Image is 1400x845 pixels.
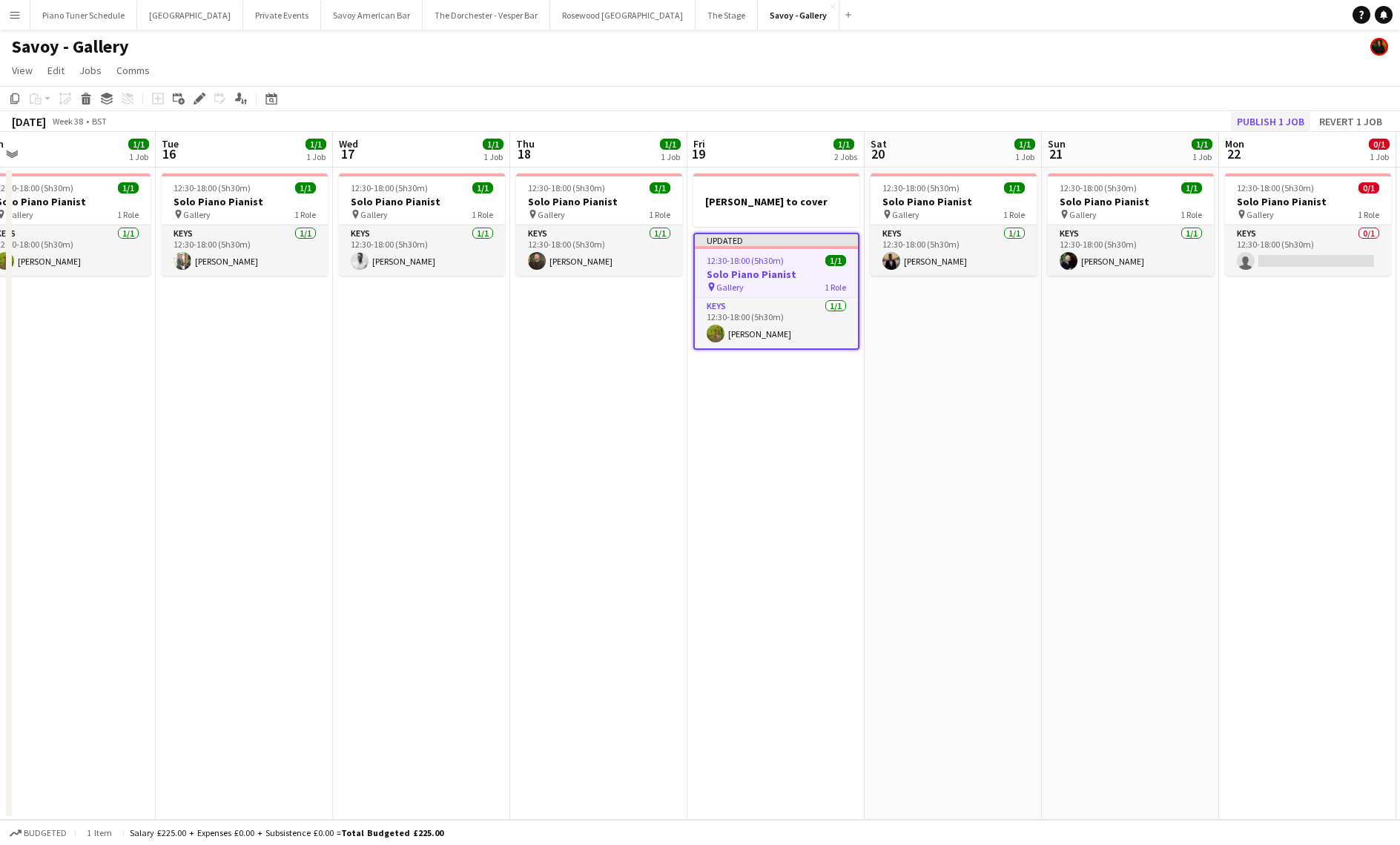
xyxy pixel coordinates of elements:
span: Gallery [1247,209,1274,220]
span: 22 [1223,145,1244,162]
button: Rosewood [GEOGRAPHIC_DATA] [550,1,696,30]
div: Updated [695,234,858,246]
app-job-card: 12:30-18:00 (5h30m)1/1Solo Piano Pianist Gallery1 RoleKeys1/112:30-18:00 (5h30m)[PERSON_NAME] [339,173,505,276]
app-card-role: Keys1/112:30-18:00 (5h30m)[PERSON_NAME] [695,298,858,348]
span: Gallery [360,209,388,220]
span: Fri [693,137,705,150]
button: The Stage [696,1,758,30]
span: Edit [47,64,65,77]
span: 1 Role [1003,209,1025,220]
span: Gallery [1069,209,1097,220]
span: 1/1 [833,139,854,150]
span: 12:30-18:00 (5h30m) [882,182,960,193]
div: 1 Job [129,151,148,162]
h3: Solo Piano Pianist [695,268,858,281]
span: Gallery [6,209,33,220]
h1: Savoy - Gallery [12,36,129,58]
app-card-role: Keys0/112:30-18:00 (5h30m) [1225,225,1391,276]
span: 1/1 [483,139,503,150]
button: [GEOGRAPHIC_DATA] [137,1,243,30]
app-card-role: Keys1/112:30-18:00 (5h30m)[PERSON_NAME] [1048,225,1214,276]
span: Sun [1048,137,1066,150]
button: The Dorchester - Vesper Bar [423,1,550,30]
button: Piano Tuner Schedule [30,1,137,30]
div: Salary £225.00 + Expenses £0.00 + Subsistence £0.00 = [130,827,443,838]
a: Comms [110,61,156,80]
app-job-card: 12:30-18:00 (5h30m)1/1Solo Piano Pianist Gallery1 RoleKeys1/112:30-18:00 (5h30m)[PERSON_NAME] [1048,173,1214,276]
span: Gallery [892,209,919,220]
div: 1 Job [483,151,503,162]
span: 1/1 [1181,182,1202,193]
span: Wed [339,137,358,150]
h3: Solo Piano Pianist [1048,195,1214,208]
span: 1/1 [295,182,316,193]
span: Total Budgeted £225.00 [341,827,443,838]
span: 1 item [82,827,117,838]
span: Gallery [183,209,211,220]
div: 1 Job [306,151,326,162]
span: View [12,64,33,77]
span: 12:30-18:00 (5h30m) [1060,182,1137,193]
span: 1 Role [1181,209,1202,220]
span: Week 38 [49,116,86,127]
span: 0/1 [1358,182,1379,193]
span: Thu [516,137,535,150]
span: 1/1 [306,139,326,150]
span: 1/1 [1014,139,1035,150]
span: Jobs [79,64,102,77]
span: 21 [1046,145,1066,162]
app-job-card: 12:30-18:00 (5h30m)1/1Solo Piano Pianist Gallery1 RoleKeys1/112:30-18:00 (5h30m)[PERSON_NAME] [162,173,328,276]
span: 1 Role [1358,209,1379,220]
span: 12:30-18:00 (5h30m) [528,182,605,193]
span: 12:30-18:00 (5h30m) [174,182,251,193]
div: BST [92,116,107,127]
span: 1 Role [649,209,670,220]
button: Savoy - Gallery [758,1,839,30]
span: 1/1 [1004,182,1025,193]
span: Gallery [716,282,744,293]
div: [DATE] [12,114,46,129]
app-job-card: 12:30-18:00 (5h30m)0/1Solo Piano Pianist Gallery1 RoleKeys0/112:30-18:00 (5h30m) [1225,173,1391,276]
span: 1/1 [660,139,681,150]
h3: Solo Piano Pianist [162,195,328,208]
div: 2 Jobs [834,151,857,162]
app-card-role: Keys1/112:30-18:00 (5h30m)[PERSON_NAME] [339,225,505,276]
app-job-card: Updated12:30-18:00 (5h30m)1/1Solo Piano Pianist Gallery1 RoleKeys1/112:30-18:00 (5h30m)[PERSON_NAME] [693,233,859,350]
h3: Solo Piano Pianist [1225,195,1391,208]
app-job-card: 12:30-18:00 (5h30m)1/1Solo Piano Pianist Gallery1 RoleKeys1/112:30-18:00 (5h30m)[PERSON_NAME] [871,173,1037,276]
app-job-card: 12:30-18:00 (5h30m)1/1Solo Piano Pianist Gallery1 RoleKeys1/112:30-18:00 (5h30m)[PERSON_NAME] [516,173,682,276]
span: Tue [162,137,179,150]
a: View [6,61,39,80]
h3: Solo Piano Pianist [516,195,682,208]
div: 1 Job [661,151,680,162]
span: 12:30-18:00 (5h30m) [351,182,428,193]
div: 1 Job [1015,151,1034,162]
span: 12:30-18:00 (5h30m) [1237,182,1314,193]
app-card-role: Keys1/112:30-18:00 (5h30m)[PERSON_NAME] [871,225,1037,276]
span: 1/1 [650,182,670,193]
span: 0/1 [1369,139,1390,150]
span: 1 Role [825,282,846,293]
app-job-card: [PERSON_NAME] to cover [693,173,859,227]
div: 1 Job [1370,151,1389,162]
button: Savoy American Bar [321,1,423,30]
span: Comms [116,64,150,77]
span: 18 [514,145,535,162]
span: 17 [337,145,358,162]
span: 1/1 [825,255,846,266]
a: Edit [42,61,70,80]
h3: Solo Piano Pianist [871,195,1037,208]
span: Budgeted [24,828,67,838]
button: Publish 1 job [1231,112,1310,131]
app-card-role: Keys1/112:30-18:00 (5h30m)[PERSON_NAME] [516,225,682,276]
span: 1 Role [294,209,316,220]
button: Private Events [243,1,321,30]
a: Jobs [73,61,108,80]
